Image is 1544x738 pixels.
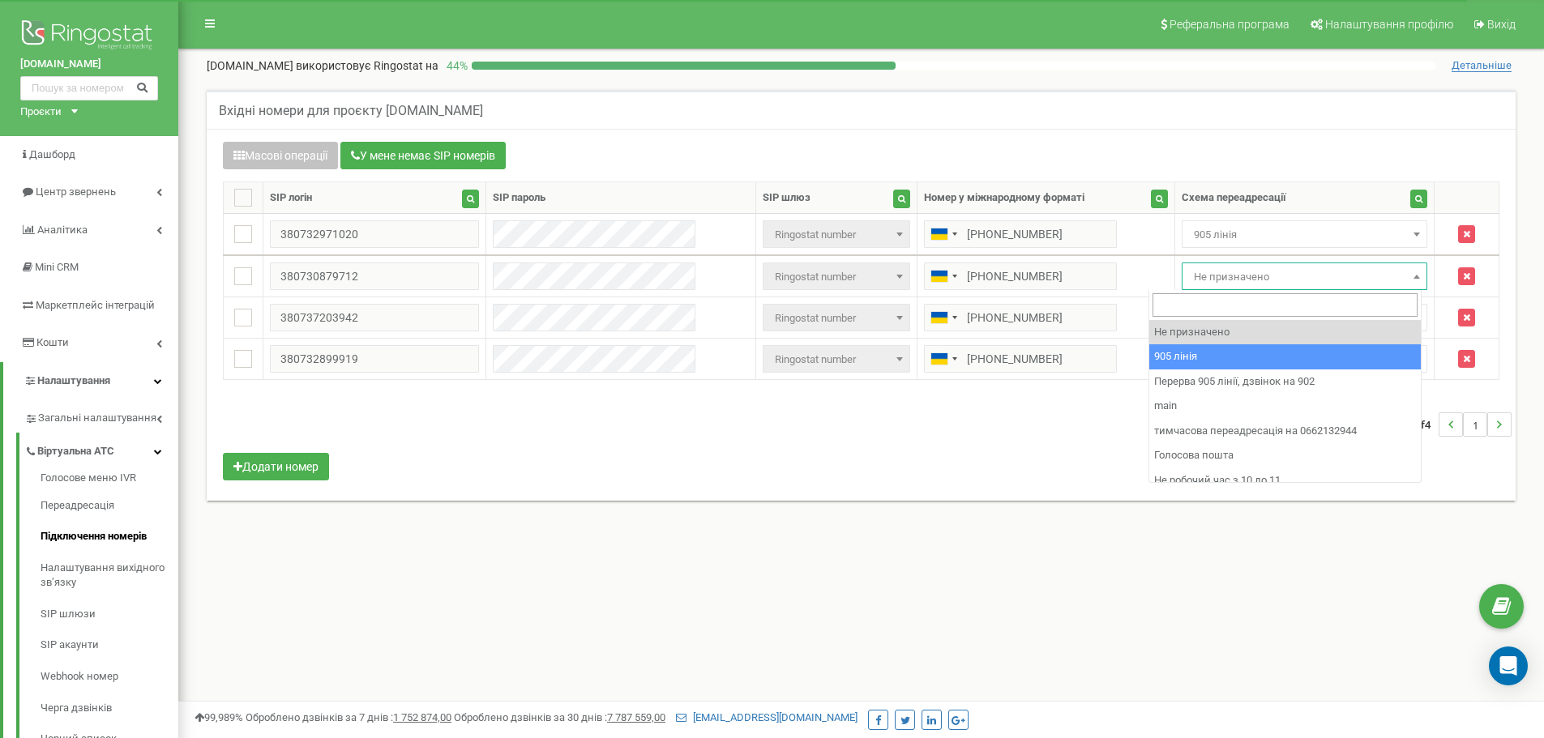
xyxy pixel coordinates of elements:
[41,521,178,552] a: Підключення номерів
[1149,320,1421,345] li: Не призначено
[24,399,178,433] a: Загальні налаштування
[924,304,1117,331] input: 050 123 4567
[763,345,909,373] span: Ringostat number
[1325,18,1453,31] span: Налаштування профілю
[1489,646,1528,685] div: Open Intercom Messenger
[454,711,665,723] span: Оброблено дзвінків за 30 днів :
[41,629,178,661] a: SIP акаунти
[246,711,451,723] span: Оброблено дзвінків за 7 днів :
[41,471,178,490] a: Голосове меню IVR
[1149,344,1421,369] li: 905 лінія
[3,362,178,400] a: Налаштування
[41,599,178,630] a: SIP шлюзи
[223,142,338,169] button: Масові операції
[925,346,962,372] div: Telephone country code
[763,262,909,290] span: Ringostat number
[763,304,909,331] span: Ringostat number
[768,307,904,330] span: Ringostat number
[1463,412,1487,437] li: 1
[925,305,962,331] div: Telephone country code
[1149,419,1421,444] li: тимчасова переадресація на 0662132944
[1149,443,1421,468] li: Голосова пошта
[924,262,1117,290] input: 050 123 4567
[37,374,110,386] span: Налаштування
[36,299,155,311] span: Маркетплейс інтеграцій
[41,661,178,693] a: Webhook номер
[1182,220,1428,248] span: 905 лінія
[20,16,158,57] img: Ringostat logo
[207,58,438,74] p: [DOMAIN_NAME]
[1487,18,1516,31] span: Вихід
[438,58,472,74] p: 44 %
[41,490,178,522] a: Переадресація
[1149,468,1421,493] li: Не робочий час з 10 до 11
[925,263,962,289] div: Telephone country code
[1452,59,1512,72] span: Детальніше
[38,411,156,426] span: Загальні налаштування
[20,76,158,100] input: Пошук за номером
[270,190,312,206] div: SIP логін
[676,711,858,723] a: [EMAIL_ADDRESS][DOMAIN_NAME]
[763,190,810,206] div: SIP шлюз
[36,186,116,198] span: Центр звернень
[20,57,158,72] a: [DOMAIN_NAME]
[195,711,243,723] span: 99,989%
[37,444,114,459] span: Віртуальна АТС
[924,220,1117,248] input: 050 123 4567
[1182,262,1428,290] span: Не призначено
[925,221,962,247] div: Telephone country code
[486,182,756,214] th: SIP пароль
[1149,369,1421,395] li: Перерва 905 лінії, дзвінок на 902
[37,224,88,236] span: Аналiтика
[1182,190,1286,206] div: Схема переадресації
[36,336,69,348] span: Кошти
[768,224,904,246] span: Ringostat number
[219,104,483,118] h5: Вхідні номери для проєкту [DOMAIN_NAME]
[924,190,1084,206] div: Номер у міжнародному форматі
[20,105,62,120] div: Проєкти
[29,148,75,160] span: Дашборд
[768,266,904,288] span: Ringostat number
[296,59,438,72] span: використовує Ringostat на
[763,220,909,248] span: Ringostat number
[393,711,451,723] u: 1 752 874,00
[35,261,79,273] span: Mini CRM
[924,345,1117,373] input: 050 123 4567
[1401,396,1512,453] nav: ...
[41,552,178,599] a: Налаштування вихідного зв’язку
[24,433,178,466] a: Віртуальна АТС
[340,142,506,169] button: У мене немає SIP номерів
[1187,224,1422,246] span: 905 лінія
[1170,18,1290,31] span: Реферальна програма
[607,711,665,723] u: 7 787 559,00
[1187,266,1422,288] span: Не призначено
[768,348,904,371] span: Ringostat number
[223,453,329,480] button: Додати номер
[41,693,178,724] a: Черга дзвінків
[1149,394,1421,419] li: main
